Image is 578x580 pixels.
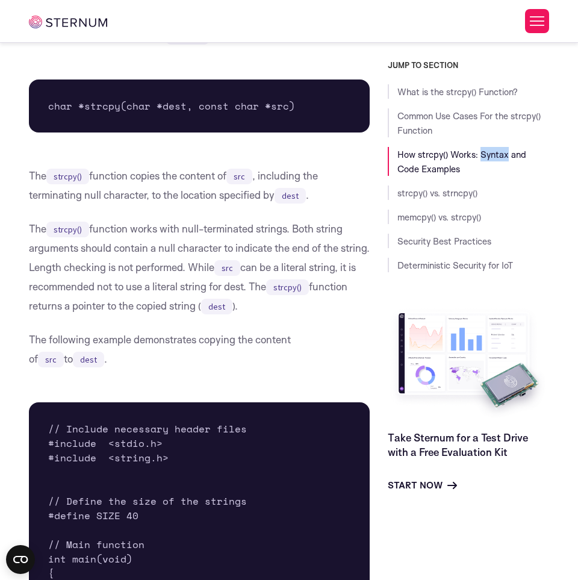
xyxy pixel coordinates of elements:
[6,545,35,574] button: Open CMP widget
[38,352,64,367] code: src
[388,431,528,458] a: Take Sternum for a Test Drive with a Free Evaluation Kit
[388,306,549,421] img: Take Sternum for a Test Drive with a Free Evaluation Kit
[46,222,89,237] code: strcpy()
[29,330,370,369] p: The following example demonstrates copying the content of to .
[29,80,370,133] pre: char *strcpy(char *dest, const char *src)
[397,110,541,136] a: Common Use Cases For the strcpy() Function
[397,187,477,199] a: strcpy() vs. strncpy()
[397,211,481,223] a: memcpy() vs. strcpy()
[275,188,306,204] code: dest
[29,16,107,29] img: sternum iot
[388,478,457,493] a: Start Now
[266,279,309,295] code: strcpy()
[29,166,370,205] p: The function copies the content of , including the terminating null character, to the location sp...
[166,29,209,45] code: strcpy()
[525,9,549,33] button: Toggle Menu
[397,235,491,247] a: Security Best Practices
[214,260,240,276] code: src
[397,86,518,98] a: What is the strcpy() Function?
[397,149,526,175] a: How strcpy() Works: Syntax and Code Examples
[46,169,89,184] code: strcpy()
[388,60,549,70] h3: JUMP TO SECTION
[201,299,232,314] code: dest
[397,260,513,271] a: Deterministic Security for IoT
[29,219,370,316] p: The function works with null-terminated strings. Both string arguments should contain a null char...
[226,169,252,184] code: src
[73,352,104,367] code: dest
